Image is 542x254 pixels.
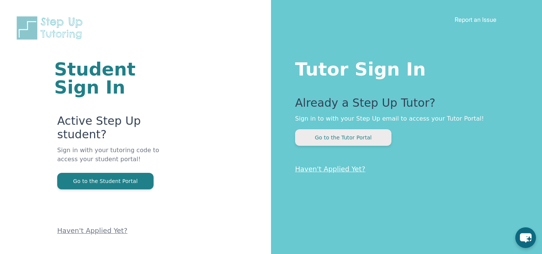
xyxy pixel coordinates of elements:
button: Go to the Tutor Portal [295,129,391,146]
a: Haven't Applied Yet? [57,227,128,234]
a: Report an Issue [455,16,496,23]
a: Go to the Tutor Portal [295,134,391,141]
p: Active Step Up student? [57,114,181,146]
p: Sign in with your tutoring code to access your student portal! [57,146,181,173]
img: Step Up Tutoring horizontal logo [15,15,87,41]
a: Haven't Applied Yet? [295,165,365,173]
h1: Tutor Sign In [295,57,512,78]
a: Go to the Student Portal [57,177,154,184]
p: Already a Step Up Tutor? [295,96,512,114]
p: Sign in to with your Step Up email to access your Tutor Portal! [295,114,512,123]
h1: Student Sign In [54,60,181,96]
button: Go to the Student Portal [57,173,154,189]
button: chat-button [515,227,536,248]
